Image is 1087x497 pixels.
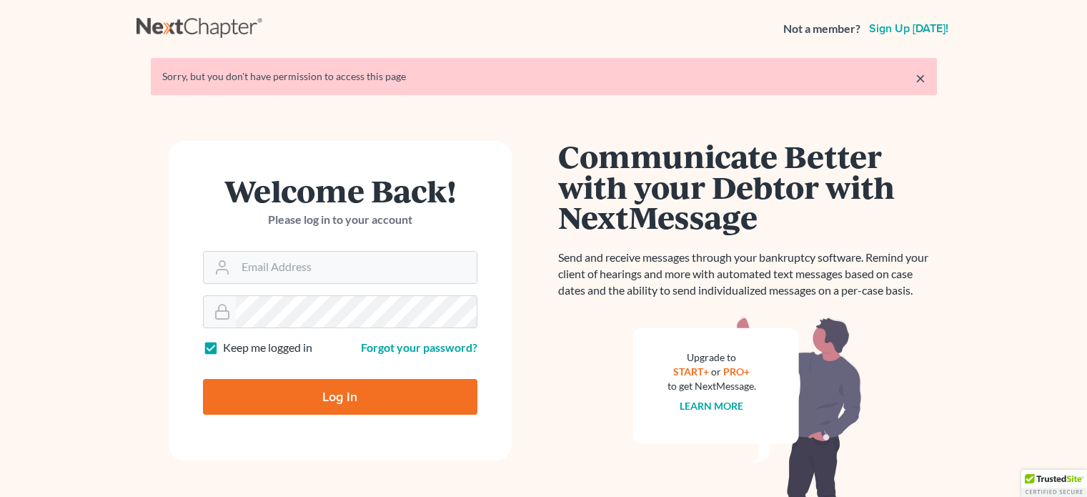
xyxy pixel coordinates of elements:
[723,365,750,378] a: PRO+
[203,379,477,415] input: Log In
[558,250,937,299] p: Send and receive messages through your bankruptcy software. Remind your client of hearings and mo...
[203,212,477,228] p: Please log in to your account
[667,350,756,365] div: Upgrade to
[783,21,860,37] strong: Not a member?
[162,69,925,84] div: Sorry, but you don't have permission to access this page
[236,252,477,283] input: Email Address
[361,340,477,354] a: Forgot your password?
[866,23,951,34] a: Sign up [DATE]!
[673,365,709,378] a: START+
[711,365,721,378] span: or
[667,379,756,393] div: to get NextMessage.
[1021,470,1087,497] div: TrustedSite Certified
[223,340,312,356] label: Keep me logged in
[680,400,743,412] a: Learn more
[915,69,925,87] a: ×
[558,141,937,232] h1: Communicate Better with your Debtor with NextMessage
[203,175,477,206] h1: Welcome Back!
